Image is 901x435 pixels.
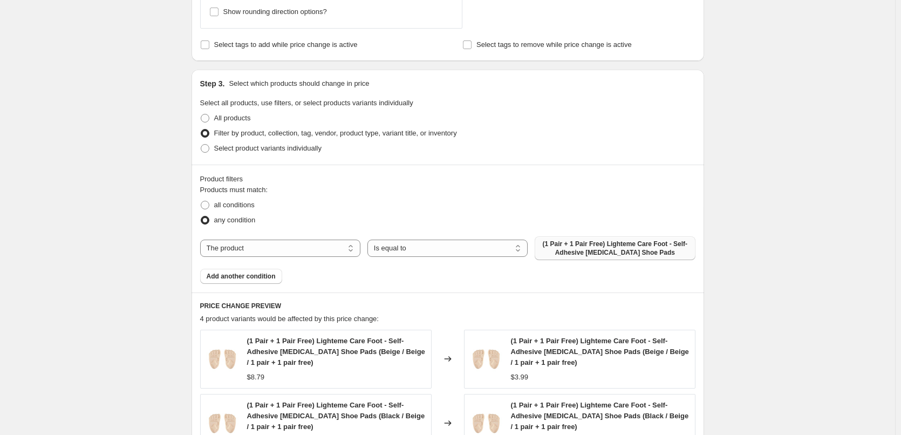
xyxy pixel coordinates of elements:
span: (1 Pair + 1 Pair Free) Lighteme Care Foot - Self-Adhesive [MEDICAL_DATA] Shoe Pads [541,240,688,257]
img: 1a2caa031c4dfb59cbea875f90462630df6ee762-600_601c16c3-d127-4568-959c-8e721edb3670_80x.webp [470,343,502,375]
span: any condition [214,216,256,224]
span: Select tags to remove while price change is active [476,40,632,49]
h6: PRICE CHANGE PREVIEW [200,302,695,310]
span: (1 Pair + 1 Pair Free) Lighteme Care Foot - Self-Adhesive [MEDICAL_DATA] Shoe Pads (Black / Beige... [247,401,425,431]
span: Select product variants individually [214,144,322,152]
p: Select which products should change in price [229,78,369,89]
span: $8.79 [247,373,265,381]
span: (1 Pair + 1 Pair Free) Lighteme Care Foot - Self-Adhesive [MEDICAL_DATA] Shoe Pads (Beige / Beige... [511,337,689,366]
span: Filter by product, collection, tag, vendor, product type, variant title, or inventory [214,129,457,137]
span: Select tags to add while price change is active [214,40,358,49]
div: Product filters [200,174,695,185]
span: Add another condition [207,272,276,281]
img: 1a2caa031c4dfb59cbea875f90462630df6ee762-600_601c16c3-d127-4568-959c-8e721edb3670_80x.webp [206,343,238,375]
span: Select all products, use filters, or select products variants individually [200,99,413,107]
h2: Step 3. [200,78,225,89]
button: Add another condition [200,269,282,284]
span: 4 product variants would be affected by this price change: [200,315,379,323]
span: All products [214,114,251,122]
span: Products must match: [200,186,268,194]
span: $3.99 [511,373,529,381]
span: all conditions [214,201,255,209]
span: Show rounding direction options? [223,8,327,16]
span: (1 Pair + 1 Pair Free) Lighteme Care Foot - Self-Adhesive [MEDICAL_DATA] Shoe Pads (Beige / Beige... [247,337,425,366]
button: (1 Pair + 1 Pair Free) Lighteme Care Foot - Self-Adhesive Forefoot Shoe Pads [535,236,695,260]
span: (1 Pair + 1 Pair Free) Lighteme Care Foot - Self-Adhesive [MEDICAL_DATA] Shoe Pads (Black / Beige... [511,401,689,431]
